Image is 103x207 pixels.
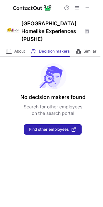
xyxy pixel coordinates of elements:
button: Find other employees [24,124,82,135]
img: ContactOut v5.3.10 [13,4,52,12]
span: About [14,49,25,54]
h1: [GEOGRAPHIC_DATA] Homelike Experiences (PUSHE) [21,19,80,43]
img: af63033058cf5d7958cf5e4ab50a6ff9 [6,24,19,37]
span: Decision makers [39,49,70,54]
span: Find other employees [29,127,69,132]
header: No decision makers found [20,93,86,101]
img: No leads found [39,63,67,89]
span: Similar [84,49,97,54]
p: Search for other employees on the search portal [24,104,82,116]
